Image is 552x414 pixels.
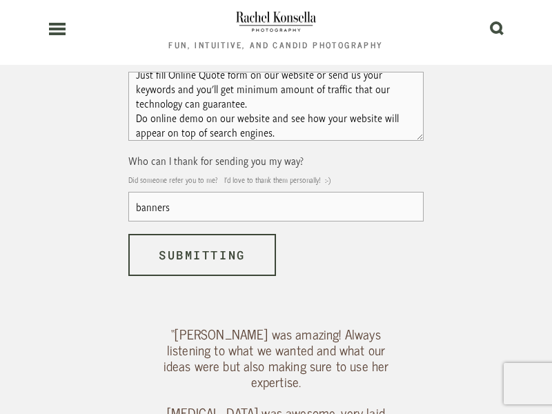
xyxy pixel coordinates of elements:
p: Did someone refer you to me? I'd love to thank them personally! :-) [128,170,424,189]
div: Fun, Intuitive, and Candid Photography [168,41,383,49]
span: Who can I thank for sending you my way? [128,153,304,168]
textarea: We can place your website on top position in search engines without PPC. Just fill Online Quote f... [128,72,424,141]
input: Google? Previous Couple? From a Venue/Vendor? [128,192,424,221]
span: Submitting [159,247,246,263]
img: PNW Wedding Photographer | Rachel Konsella [235,7,317,34]
button: SubmittingSubmitting [128,234,277,276]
